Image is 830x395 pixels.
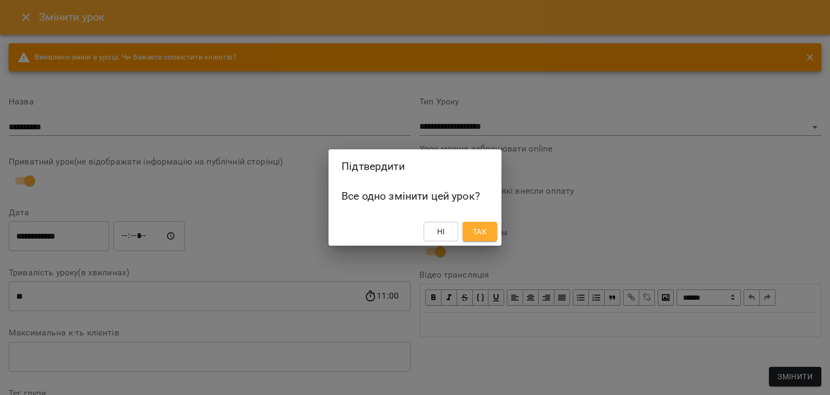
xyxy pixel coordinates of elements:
span: Так [473,225,487,238]
h2: Підтвердити [342,158,488,175]
button: Ні [424,222,458,241]
button: Так [463,222,497,241]
span: Ні [437,225,445,238]
h6: Все одно змінити цей урок? [342,188,488,205]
